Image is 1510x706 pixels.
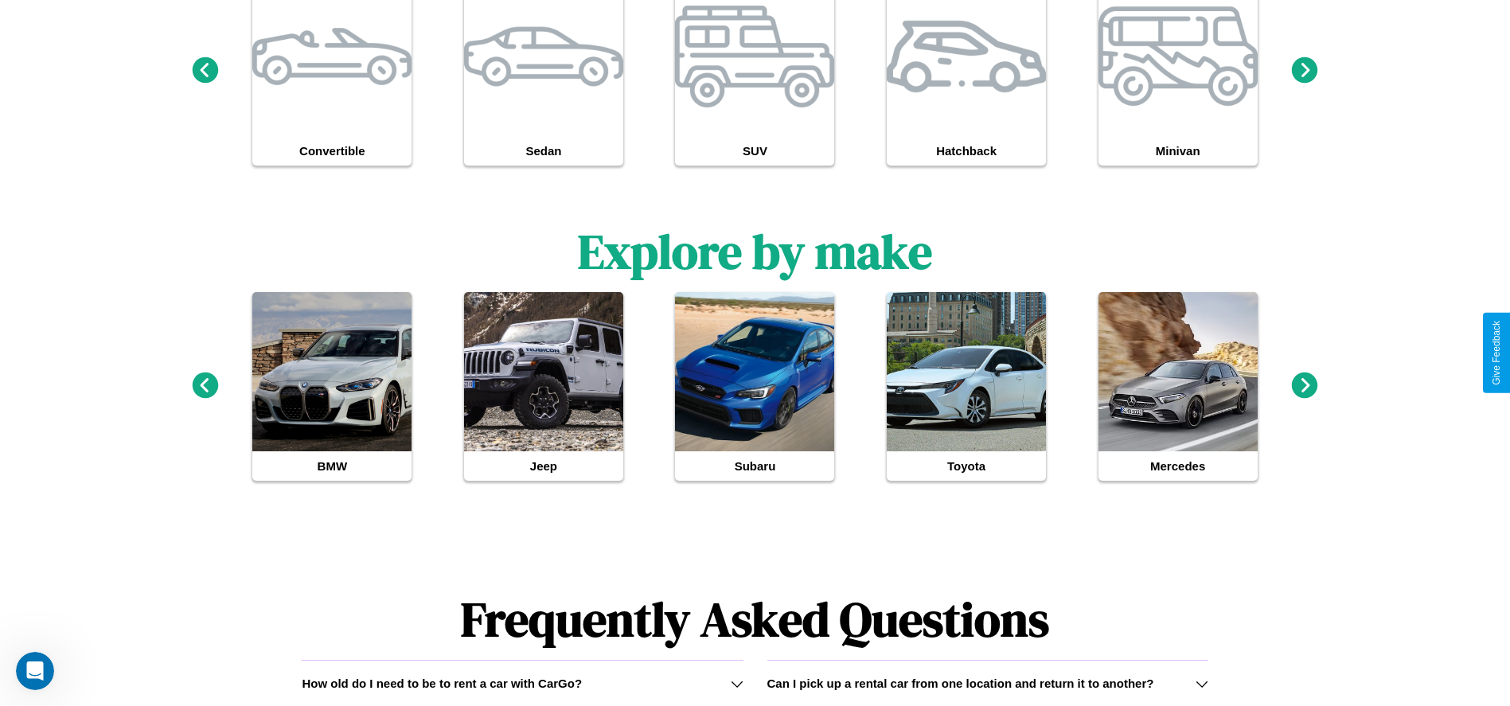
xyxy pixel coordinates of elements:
[675,136,834,166] h4: SUV
[1098,451,1258,481] h4: Mercedes
[887,451,1046,481] h4: Toyota
[1098,136,1258,166] h4: Minivan
[578,219,932,284] h1: Explore by make
[767,677,1154,690] h3: Can I pick up a rental car from one location and return it to another?
[464,451,623,481] h4: Jeep
[464,136,623,166] h4: Sedan
[675,451,834,481] h4: Subaru
[16,652,54,690] iframe: Intercom live chat
[252,136,412,166] h4: Convertible
[302,677,582,690] h3: How old do I need to be to rent a car with CarGo?
[302,579,1208,660] h1: Frequently Asked Questions
[887,136,1046,166] h4: Hatchback
[1491,321,1502,385] div: Give Feedback
[252,451,412,481] h4: BMW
